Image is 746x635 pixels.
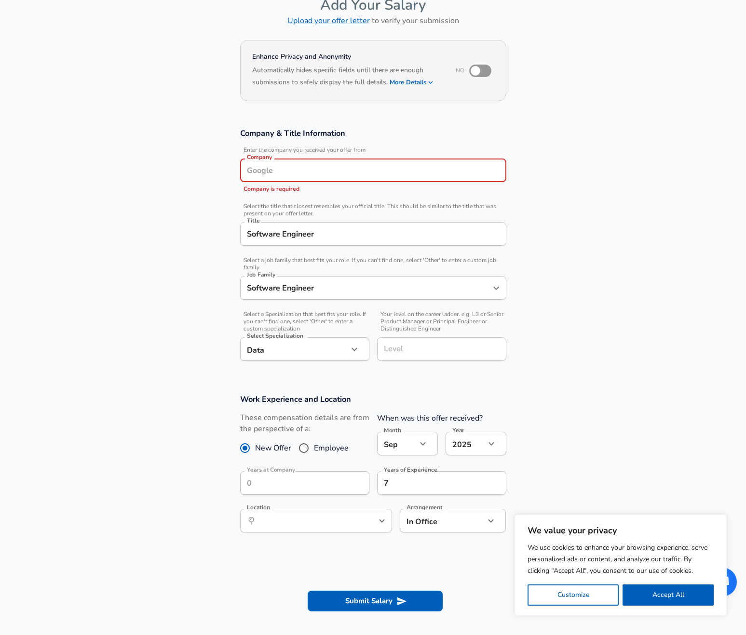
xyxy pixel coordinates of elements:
[390,76,434,89] button: More Details
[528,542,714,577] p: We use cookies to enhance your browsing experience, serve personalized ads or content, and analyz...
[407,504,442,510] label: Arrangement
[244,185,299,193] span: Company is required
[287,15,370,26] a: Upload your offer letter
[528,584,619,606] button: Customize
[375,514,389,528] button: Open
[456,66,464,74] span: No
[381,342,502,357] input: L3
[240,311,369,332] span: Select a Specialization that best fits your role. If you can't find one, select 'Other' to enter ...
[377,471,485,495] input: 7
[252,52,443,62] h4: Enhance Privacy and Anonymity
[384,427,401,433] label: Month
[240,337,348,361] div: Data
[446,432,485,455] div: 2025
[384,467,437,473] label: Years of Experience
[452,427,464,433] label: Year
[240,146,506,154] span: Enter the company you received your offer from
[247,333,303,339] label: Select Specialization
[240,257,506,271] span: Select a job family that best fits your role. If you can't find one, select 'Other' to enter a cu...
[528,525,714,536] p: We value your privacy
[623,584,714,606] button: Accept All
[400,509,471,532] div: In Office
[240,412,369,435] label: These compensation details are from the perspective of a:
[240,128,506,139] h3: Company & Title Information
[247,154,272,160] label: Company
[308,591,443,611] button: Submit Salary
[240,394,506,405] h3: Work Experience and Location
[252,65,443,89] h6: Automatically hides specific fields until there are enough submissions to safely display the full...
[314,442,349,454] span: Employee
[515,515,727,616] div: We value your privacy
[244,226,502,241] input: Software Engineer
[377,311,506,332] span: Your level on the career ladder. e.g. L3 or Senior Product Manager or Principal Engineer or Disti...
[240,471,348,495] input: 0
[247,504,270,510] label: Location
[247,272,275,278] label: Job Family
[247,218,259,224] label: Title
[377,432,417,455] div: Sep
[244,280,488,295] input: Software Engineer
[377,413,483,423] label: When was this offer received?
[247,467,295,473] label: Years at Company
[255,442,291,454] span: New Offer
[240,203,506,217] span: Select the title that closest resembles your official title. This should be similar to the title ...
[489,281,503,295] button: Open
[240,14,506,27] h6: to verify your submission
[244,163,502,178] input: Google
